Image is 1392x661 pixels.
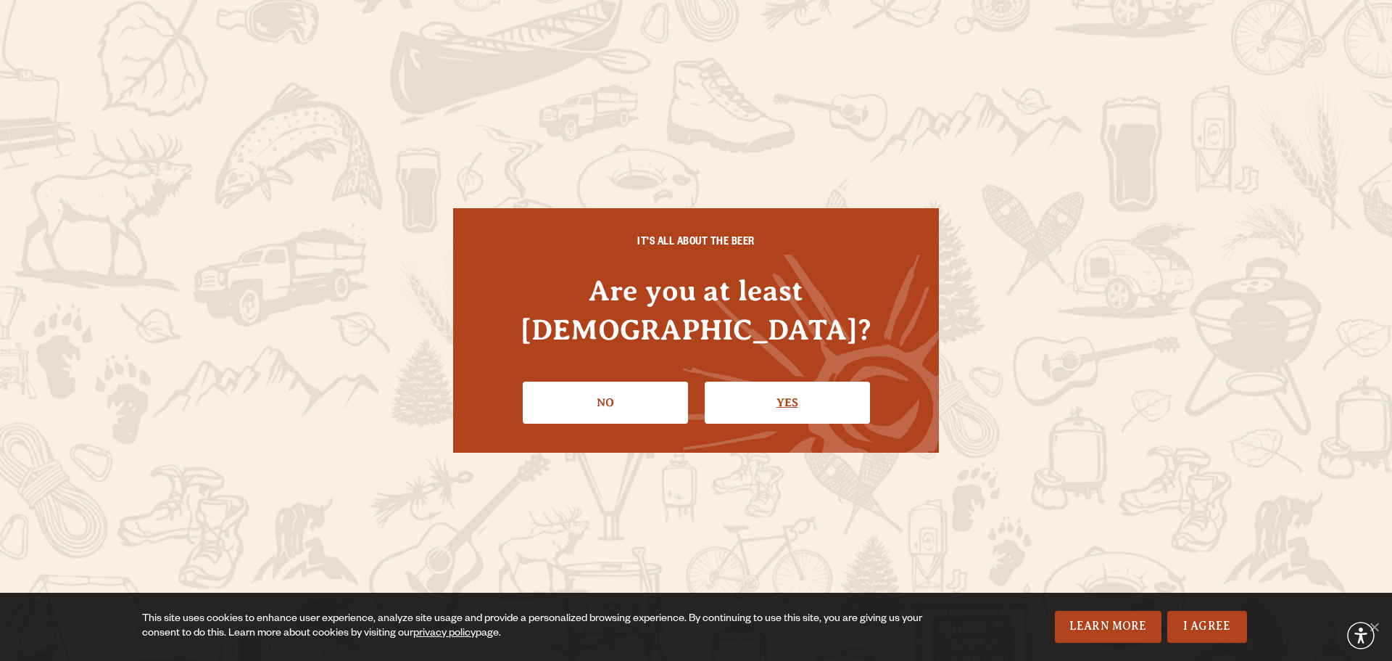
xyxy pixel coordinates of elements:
[482,271,910,348] h4: Are you at least [DEMOGRAPHIC_DATA]?
[142,612,934,641] div: This site uses cookies to enhance user experience, analyze site usage and provide a personalized ...
[1167,611,1247,643] a: I Agree
[523,382,688,424] a: No
[482,237,910,250] h6: IT'S ALL ABOUT THE BEER
[705,382,870,424] a: Confirm I'm 21 or older
[1055,611,1161,643] a: Learn More
[413,628,476,640] a: privacy policy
